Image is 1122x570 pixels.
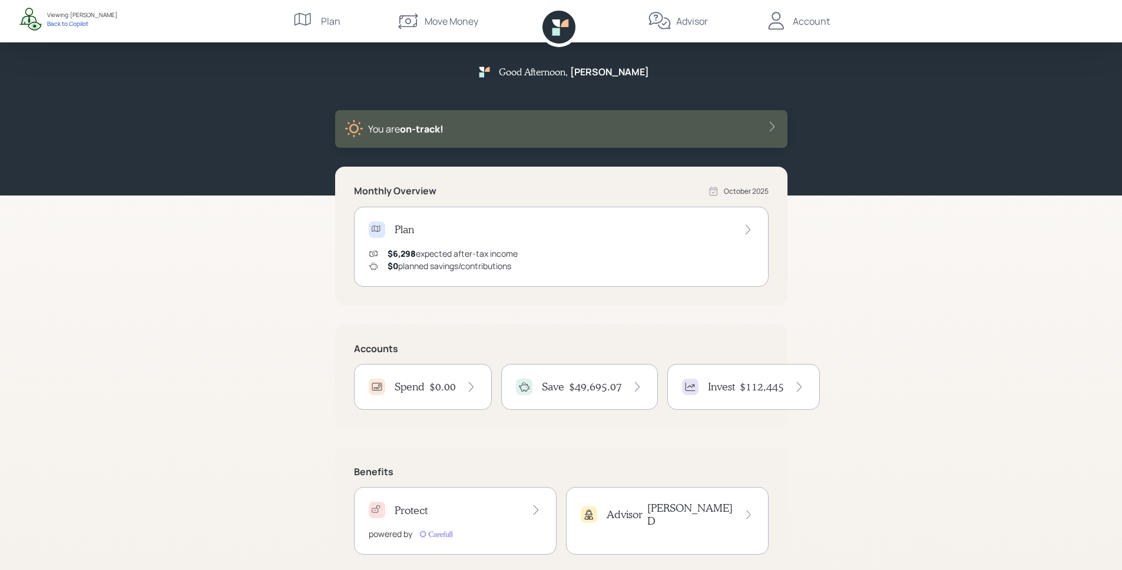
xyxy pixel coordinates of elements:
[368,122,443,136] div: You are
[354,466,769,478] h5: Benefits
[425,14,478,28] div: Move Money
[570,67,649,78] h5: [PERSON_NAME]
[724,186,769,197] div: October 2025
[740,380,784,393] h4: $112,445
[395,223,414,236] h4: Plan
[499,66,568,77] h5: Good Afternoon ,
[569,380,622,393] h4: $49,695.07
[429,380,456,393] h4: $0.00
[47,11,117,19] div: Viewing: [PERSON_NAME]
[388,260,398,271] span: $0
[388,247,518,260] div: expected after-tax income
[793,14,830,28] div: Account
[542,380,564,393] h4: Save
[354,343,769,354] h5: Accounts
[388,260,511,272] div: planned savings/contributions
[676,14,708,28] div: Advisor
[647,502,734,527] h4: [PERSON_NAME] D
[417,528,455,540] img: carefull-M2HCGCDH.digested.png
[354,185,436,197] h5: Monthly Overview
[708,380,735,393] h4: Invest
[395,504,428,517] h4: Protect
[400,122,443,135] span: on‑track!
[345,120,363,138] img: sunny-XHVQM73Q.digested.png
[321,14,340,28] div: Plan
[47,19,117,28] div: Back to Copilot
[388,248,416,259] span: $6,298
[395,380,425,393] h4: Spend
[607,508,643,521] h4: Advisor
[369,528,412,540] div: powered by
